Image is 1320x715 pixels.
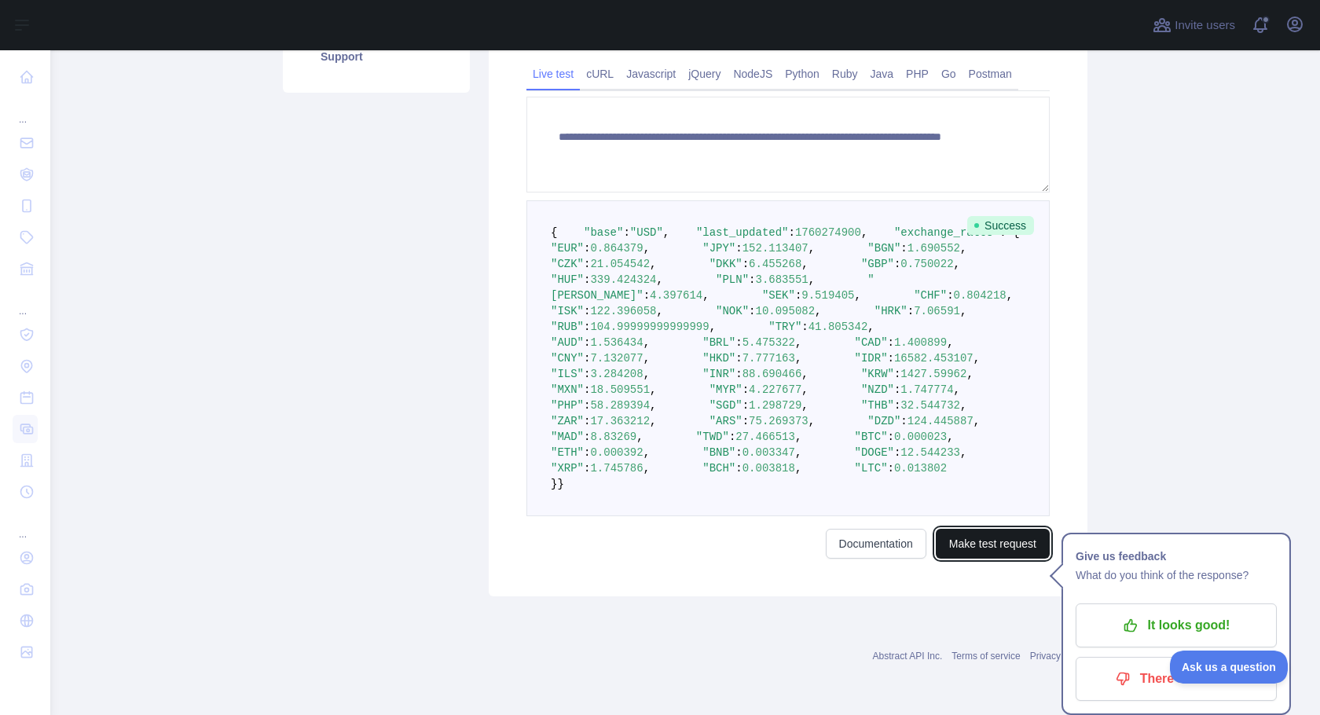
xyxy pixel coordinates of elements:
span: "BRL" [702,336,735,349]
span: : [894,368,900,380]
span: "DZD" [867,415,900,427]
span: 7.132077 [590,352,643,365]
span: 4.227677 [749,383,801,396]
span: : [888,336,894,349]
span: 3.683551 [755,273,808,286]
span: } [551,478,557,490]
span: 1760274900 [795,226,861,239]
span: , [709,321,716,333]
span: 1.690552 [907,242,960,255]
span: : [735,368,742,380]
span: "NZD" [861,383,894,396]
span: 0.003347 [742,446,795,459]
div: ... [13,286,38,317]
span: , [954,258,960,270]
span: "MXN" [551,383,584,396]
span: 27.466513 [735,431,795,443]
span: : [584,336,590,349]
span: "ETH" [551,446,584,459]
span: : [900,415,907,427]
span: "DOGE" [855,446,894,459]
span: "TWD" [696,431,729,443]
span: "HUF" [551,273,584,286]
span: : [584,242,590,255]
span: : [789,226,795,239]
span: , [861,226,867,239]
span: , [801,399,808,412]
span: , [960,446,966,459]
span: , [960,242,966,255]
span: , [808,242,815,255]
span: "MYR" [709,383,742,396]
a: Live test [526,61,580,86]
span: : [584,383,590,396]
span: 0.013802 [894,462,947,475]
span: : [749,273,755,286]
span: : [749,305,755,317]
span: 1.536434 [590,336,643,349]
span: 12.544233 [900,446,960,459]
span: : [742,383,749,396]
span: "EUR" [551,242,584,255]
p: What do you think of the response? [1076,566,1277,585]
a: Support [302,39,451,74]
span: , [643,446,650,459]
span: 8.83269 [590,431,636,443]
span: : [729,431,735,443]
div: ... [13,509,38,541]
span: "MAD" [551,431,584,443]
a: Postman [962,61,1018,86]
span: 10.095082 [755,305,815,317]
iframe: Toggle Customer Support [1170,651,1289,684]
span: "SGD" [709,399,742,412]
span: : [742,415,749,427]
span: , [808,273,815,286]
span: 0.804218 [954,289,1006,302]
a: Python [779,61,826,86]
a: Abstract API Inc. [873,651,943,662]
span: "DKK" [709,258,742,270]
span: "BTC" [855,431,888,443]
span: : [643,289,650,302]
span: "RUB" [551,321,584,333]
span: : [894,446,900,459]
span: 1.745786 [590,462,643,475]
button: Make test request [936,529,1050,559]
span: , [1006,289,1013,302]
span: } [557,478,563,490]
span: : [900,242,907,255]
span: "LTC" [855,462,888,475]
span: : [584,462,590,475]
span: , [801,258,808,270]
span: Invite users [1175,16,1235,35]
span: "TRY" [768,321,801,333]
span: , [954,383,960,396]
span: "BNB" [702,446,735,459]
span: : [584,446,590,459]
span: : [742,399,749,412]
span: : [735,336,742,349]
span: , [966,368,973,380]
span: 104.99999999999999 [590,321,709,333]
button: Invite users [1149,13,1238,38]
span: : [584,415,590,427]
a: Java [864,61,900,86]
span: : [584,352,590,365]
span: "XRP" [551,462,584,475]
span: "JPY" [702,242,735,255]
a: jQuery [682,61,727,86]
span: 0.000023 [894,431,947,443]
span: , [947,431,953,443]
span: "HRK" [874,305,907,317]
span: 7.777163 [742,352,795,365]
span: , [643,336,650,349]
span: : [584,399,590,412]
span: "INR" [702,368,735,380]
span: , [656,305,662,317]
span: , [650,383,656,396]
span: , [855,289,861,302]
span: 1427.59962 [900,368,966,380]
span: 0.864379 [590,242,643,255]
span: "THB" [861,399,894,412]
span: 3.284208 [590,368,643,380]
